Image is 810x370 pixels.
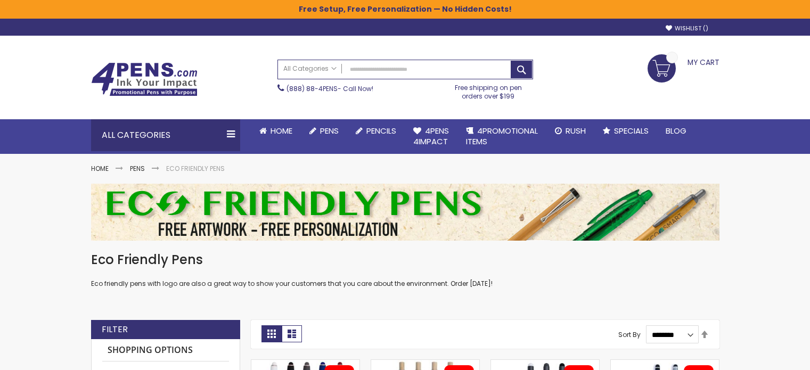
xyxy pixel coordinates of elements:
a: 4Pens4impact [405,119,457,154]
span: Specials [614,125,649,136]
a: Blog [657,119,695,143]
strong: Eco Friendly Pens [166,164,225,173]
a: Wishlist [666,24,708,32]
a: Specials [594,119,657,143]
strong: Filter [102,324,128,335]
strong: Shopping Options [102,339,229,362]
a: Home [251,119,301,143]
span: All Categories [283,64,337,73]
a: Custom Lexi Rose Gold Stylus Soft Touch Recycled Aluminum Pen [251,359,359,368]
span: Pencils [366,125,396,136]
img: Eco Friendly Pens [91,184,719,241]
a: Pencils [347,119,405,143]
span: Rush [566,125,586,136]
a: Personalized Copper Penny Stylus Satin Soft Touch Click Metal Pen [611,359,719,368]
span: Home [271,125,292,136]
a: Home [91,164,109,173]
img: 4Pens Custom Pens and Promotional Products [91,62,198,96]
label: Sort By [618,330,641,339]
a: Custom Recycled Fleetwood Stylus Satin Soft Touch Gel Click Pen [491,359,599,368]
span: 4Pens 4impact [413,125,449,147]
span: 4PROMOTIONAL ITEMS [466,125,538,147]
a: 4PROMOTIONALITEMS [457,119,546,154]
a: Pens [301,119,347,143]
span: - Call Now! [287,84,373,93]
a: All Categories [278,60,342,78]
a: Pens [130,164,145,173]
div: All Categories [91,119,240,151]
span: Blog [666,125,686,136]
a: (888) 88-4PENS [287,84,338,93]
h1: Eco Friendly Pens [91,251,719,268]
a: Eco-Friendly Aluminum Bali Satin Soft Touch Gel Click Pen [371,359,479,368]
div: Free shipping on pen orders over $199 [444,79,533,101]
a: Rush [546,119,594,143]
strong: Grid [261,325,282,342]
p: Eco friendly pens with logo are also a great way to show your customers that you care about the e... [91,279,719,288]
span: Pens [320,125,339,136]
